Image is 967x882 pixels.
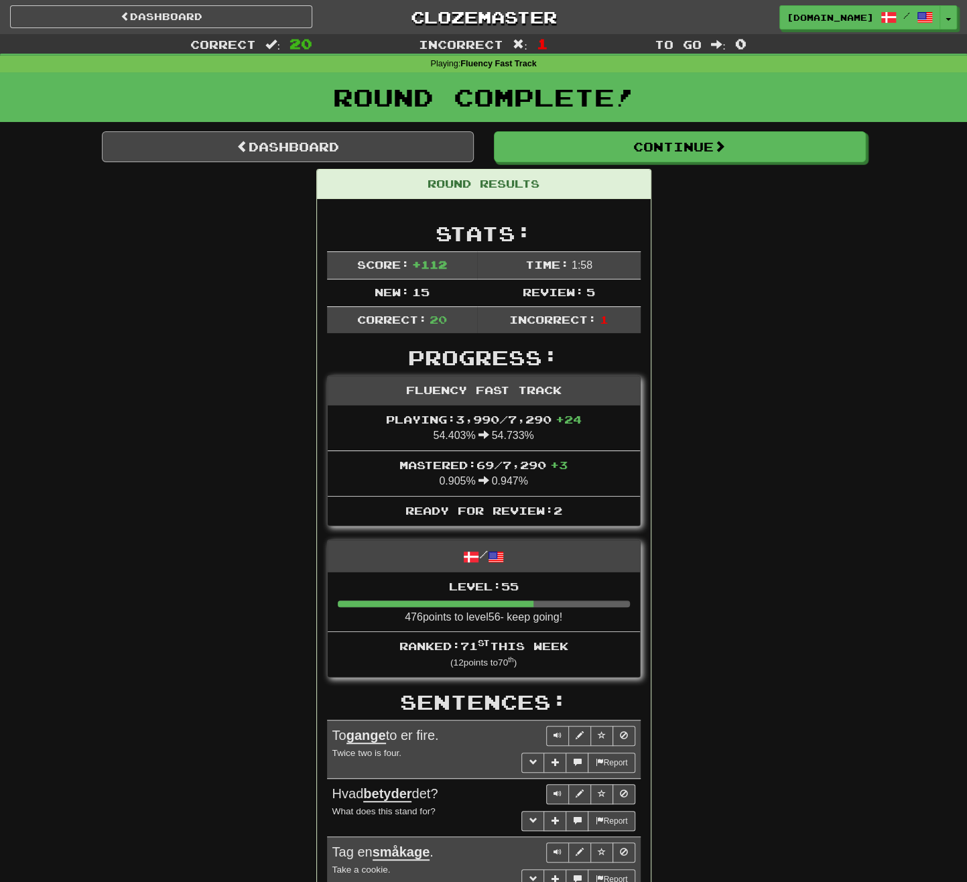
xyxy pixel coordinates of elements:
[546,726,635,746] div: Sentence controls
[556,413,582,426] span: + 24
[399,458,568,471] span: Mastered: 69 / 7,290
[568,784,591,804] button: Edit sentence
[460,59,536,68] strong: Fluency Fast Track
[10,5,312,28] a: Dashboard
[346,728,386,744] u: gange
[317,170,651,199] div: Round Results
[412,258,447,271] span: + 112
[332,728,439,744] span: To to er fire.
[586,286,595,298] span: 5
[405,504,562,517] span: Ready for Review: 2
[450,657,517,668] small: ( 12 points to 70 )
[449,580,519,592] span: Level: 55
[190,38,256,51] span: Correct
[332,844,434,861] span: Tag en .
[613,726,635,746] button: Toggle ignore
[328,540,640,572] div: /
[328,450,640,497] li: 0.905% 0.947%
[332,786,438,802] span: Hvad det?
[513,39,527,50] span: :
[735,36,747,52] span: 0
[328,376,640,405] div: Fluency Fast Track
[903,11,910,20] span: /
[265,39,280,50] span: :
[508,656,514,664] sup: th
[478,638,490,647] sup: st
[327,691,641,713] h2: Sentences:
[546,784,569,804] button: Play sentence audio
[373,844,430,861] u: småkage
[568,842,591,863] button: Edit sentence
[419,38,503,51] span: Incorrect
[525,258,568,271] span: Time:
[613,784,635,804] button: Toggle ignore
[655,38,702,51] span: To go
[328,572,640,633] li: 476 points to level 56 - keep going!
[588,811,635,831] button: Report
[386,413,582,426] span: Playing: 3,990 / 7,290
[522,286,583,298] span: Review:
[568,726,591,746] button: Edit sentence
[546,842,635,863] div: Sentence controls
[327,346,641,369] h2: Progress:
[328,405,640,451] li: 54.403% 54.733%
[787,11,874,23] span: [DOMAIN_NAME]
[289,36,312,52] span: 20
[430,313,447,326] span: 20
[374,286,409,298] span: New:
[357,313,426,326] span: Correct:
[327,223,641,245] h2: Stats:
[543,753,566,773] button: Add sentence to collection
[550,458,568,471] span: + 3
[399,639,568,652] span: Ranked: 71 this week
[363,786,411,802] u: betyder
[521,753,544,773] button: Toggle grammar
[546,726,569,746] button: Play sentence audio
[102,131,474,162] a: Dashboard
[521,811,635,831] div: More sentence controls
[590,726,613,746] button: Toggle favorite
[572,259,592,271] span: 1 : 58
[494,131,866,162] button: Continue
[711,39,726,50] span: :
[537,36,548,52] span: 1
[590,842,613,863] button: Toggle favorite
[5,84,962,111] h1: Round Complete!
[332,806,436,816] small: What does this stand for?
[613,842,635,863] button: Toggle ignore
[509,313,596,326] span: Incorrect:
[521,811,544,831] button: Toggle grammar
[546,842,569,863] button: Play sentence audio
[332,5,635,29] a: Clozemaster
[357,258,409,271] span: Score:
[332,865,391,875] small: Take a cookie.
[546,784,635,804] div: Sentence controls
[599,313,608,326] span: 1
[332,748,402,758] small: Twice two is four.
[543,811,566,831] button: Add sentence to collection
[779,5,940,29] a: [DOMAIN_NAME] /
[412,286,430,298] span: 15
[588,753,635,773] button: Report
[590,784,613,804] button: Toggle favorite
[521,753,635,773] div: More sentence controls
